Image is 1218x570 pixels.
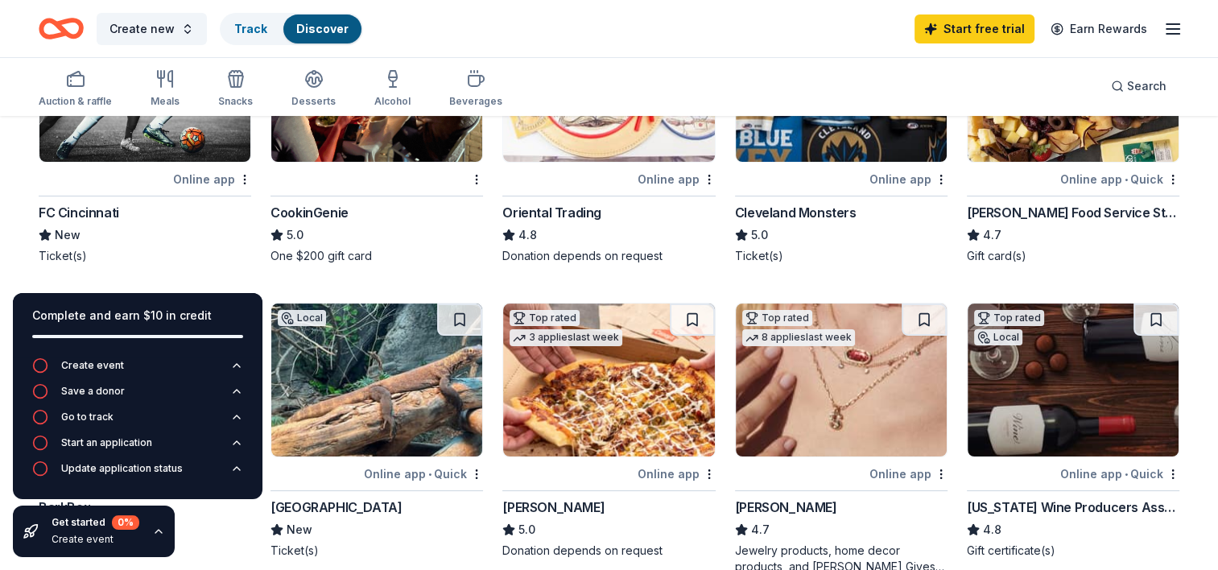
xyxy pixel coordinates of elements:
[967,303,1179,559] a: Image for Ohio Wine Producers AssociationTop ratedLocalOnline app•Quick[US_STATE] Wine Producers ...
[109,19,175,39] span: Create new
[967,8,1179,264] a: Image for Gordon Food Service Store5 applieslast weekOnline app•Quick[PERSON_NAME] Food Service S...
[218,63,253,116] button: Snacks
[1125,468,1128,481] span: •
[915,14,1034,43] a: Start free trial
[735,248,948,264] div: Ticket(s)
[61,462,183,475] div: Update application status
[291,95,336,108] div: Desserts
[449,63,502,116] button: Beverages
[270,248,483,264] div: One $200 gift card
[61,411,114,423] div: Go to track
[502,248,715,264] div: Donation depends on request
[503,304,714,456] img: Image for Casey's
[97,13,207,45] button: Create new
[287,225,303,245] span: 5.0
[967,248,1179,264] div: Gift card(s)
[32,409,243,435] button: Go to track
[1060,169,1179,189] div: Online app Quick
[751,225,768,245] span: 5.0
[502,543,715,559] div: Donation depends on request
[968,304,1179,456] img: Image for Ohio Wine Producers Association
[735,498,837,517] div: [PERSON_NAME]
[967,543,1179,559] div: Gift certificate(s)
[735,8,948,264] a: Image for Cleveland MonstersTop ratedLocalOnline appCleveland Monsters5.0Ticket(s)
[869,169,948,189] div: Online app
[638,169,716,189] div: Online app
[220,13,363,45] button: TrackDiscover
[291,63,336,116] button: Desserts
[32,461,243,486] button: Update application status
[502,8,715,264] a: Image for Oriental TradingTop rated15 applieslast weekOnline appOriental Trading4.8Donation depen...
[39,10,84,47] a: Home
[510,310,580,326] div: Top rated
[32,435,243,461] button: Start an application
[61,359,124,372] div: Create event
[32,383,243,409] button: Save a donor
[39,95,112,108] div: Auction & raffle
[502,203,601,222] div: Oriental Trading
[173,169,251,189] div: Online app
[974,310,1044,326] div: Top rated
[742,329,855,346] div: 8 applies last week
[374,63,411,116] button: Alcohol
[1060,464,1179,484] div: Online app Quick
[974,329,1022,345] div: Local
[983,520,1001,539] span: 4.8
[1125,173,1128,186] span: •
[1127,76,1166,96] span: Search
[52,515,139,530] div: Get started
[151,95,180,108] div: Meals
[449,95,502,108] div: Beverages
[270,203,349,222] div: CookinGenie
[271,304,482,456] img: Image for Cincinnati Zoo & Botanical Garden
[510,329,622,346] div: 3 applies last week
[61,436,152,449] div: Start an application
[55,225,81,245] span: New
[39,248,251,264] div: Ticket(s)
[270,8,483,264] a: Image for CookinGenieTop rated32 applieslast weekCookinGenie5.0One $200 gift card
[502,303,715,559] a: Image for Casey'sTop rated3 applieslast weekOnline app[PERSON_NAME]5.0Donation depends on request
[502,498,605,517] div: [PERSON_NAME]
[296,22,349,35] a: Discover
[52,533,139,546] div: Create event
[270,498,402,517] div: [GEOGRAPHIC_DATA]
[270,543,483,559] div: Ticket(s)
[234,22,267,35] a: Track
[736,304,947,456] img: Image for Kendra Scott
[39,203,119,222] div: FC Cincinnati
[518,225,537,245] span: 4.8
[869,464,948,484] div: Online app
[287,520,312,539] span: New
[428,468,431,481] span: •
[112,515,139,530] div: 0 %
[1041,14,1157,43] a: Earn Rewards
[374,95,411,108] div: Alcohol
[39,8,251,264] a: Image for FC CincinnatiLocalOnline appFC CincinnatiNewTicket(s)
[1098,70,1179,102] button: Search
[518,520,535,539] span: 5.0
[742,310,812,326] div: Top rated
[218,95,253,108] div: Snacks
[638,464,716,484] div: Online app
[32,357,243,383] button: Create event
[983,225,1001,245] span: 4.7
[278,310,326,326] div: Local
[967,498,1179,517] div: [US_STATE] Wine Producers Association
[967,203,1179,222] div: [PERSON_NAME] Food Service Store
[61,385,125,398] div: Save a donor
[735,203,857,222] div: Cleveland Monsters
[751,520,770,539] span: 4.7
[32,306,243,325] div: Complete and earn $10 in credit
[364,464,483,484] div: Online app Quick
[270,303,483,559] a: Image for Cincinnati Zoo & Botanical GardenLocalOnline app•Quick[GEOGRAPHIC_DATA]NewTicket(s)
[39,63,112,116] button: Auction & raffle
[151,63,180,116] button: Meals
